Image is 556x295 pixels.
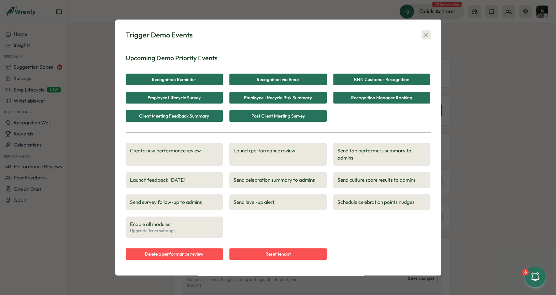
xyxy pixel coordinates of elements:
span: Employee Lifecycle Risk Summary [244,92,312,103]
button: Recognition via Email [229,74,327,85]
button: Launch feedback [DATE] [126,172,223,188]
button: Send level-up alert [229,194,327,210]
button: Create new performance review [126,143,223,166]
button: Enable all modulesUpgrade from subapps [126,217,223,238]
button: Launch performance review [229,143,327,166]
span: Recognition Manager Ranking [351,92,412,103]
p: Upcoming Demo Priority Events [126,53,218,63]
span: Create new performance review [130,147,219,154]
button: Recognition Manager Ranking [333,92,431,104]
span: Client Meeting Feedback Summary [139,110,209,121]
button: Employee Lifecycle Survey [126,92,223,104]
div: 6 [522,269,529,275]
button: KNN Customer Recognition [333,74,431,85]
span: Send celebration summary to admins [234,176,322,184]
span: Recognition Reminder [152,74,196,85]
span: Launch performance review [234,147,322,154]
button: Employee Lifecycle Risk Summary [229,92,327,104]
span: Reset tenant [265,248,291,260]
button: Send survey follow-up to admins [126,194,223,210]
button: Send culture score results to admins [333,172,431,188]
span: Schedule celebration points nudges [337,199,426,206]
button: Client Meeting Feedback Summary [126,110,223,122]
div: Trigger Demo Events [126,30,192,40]
button: Send celebration summary to admins [229,172,327,188]
span: Delete a performance review [145,248,204,260]
button: Post Client Meeting Survey [229,110,327,122]
span: KNN Customer Recognition [354,74,409,85]
button: Recognition Reminder [126,74,223,85]
span: Recognition via Email [256,74,299,85]
span: Send culture score results to admins [337,176,426,184]
span: Enable all modules [130,221,219,228]
span: Upgrade from subapps [130,228,219,234]
span: Post Client Meeting Survey [251,110,305,121]
span: Send survey follow-up to admins [130,199,219,206]
span: Employee Lifecycle Survey [148,92,201,103]
button: Delete a performance review [126,248,223,260]
span: Launch feedback [DATE] [130,176,219,184]
button: Send top performers summary to admins [333,143,431,166]
button: Schedule celebration points nudges [333,194,431,210]
span: Send level-up alert [234,199,322,206]
button: 6 [525,266,546,287]
span: Send top performers summary to admins [337,147,426,162]
button: Reset tenant [229,248,327,260]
